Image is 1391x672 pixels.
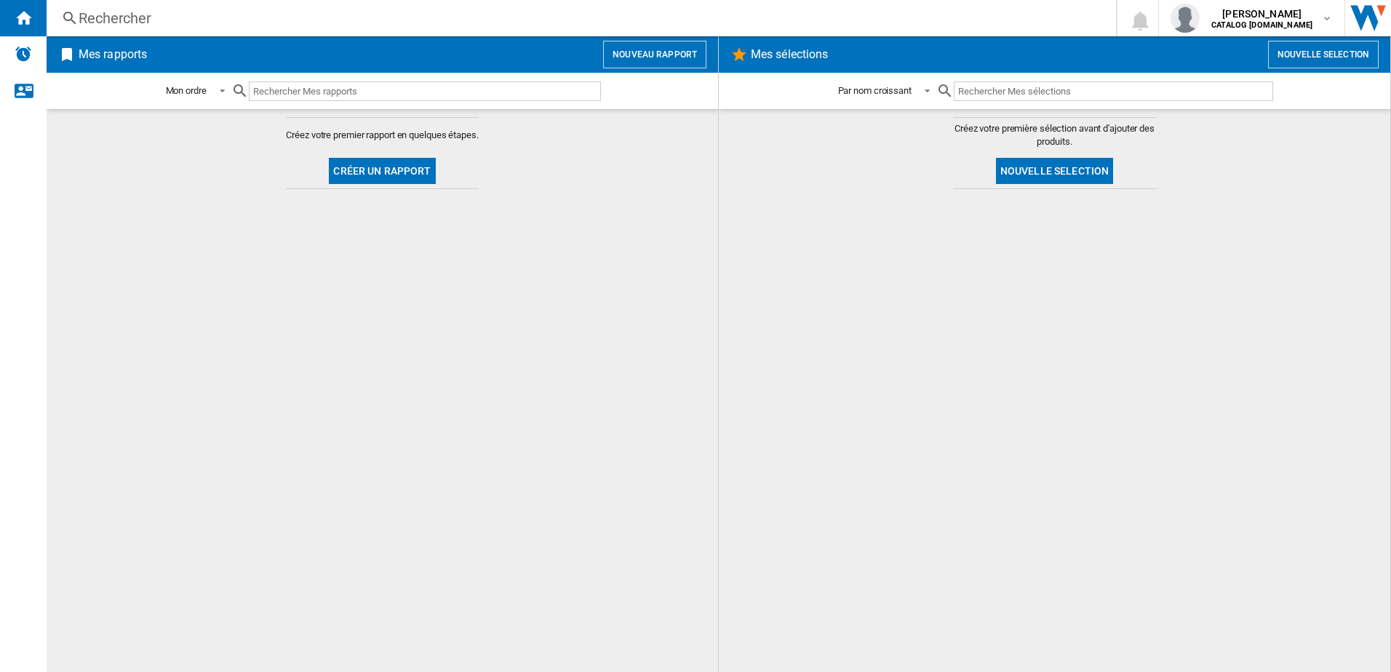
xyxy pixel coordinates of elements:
[1171,4,1200,33] img: profile.jpg
[286,129,478,142] span: Créez votre premier rapport en quelques étapes.
[954,81,1273,101] input: Rechercher Mes sélections
[79,8,1078,28] div: Rechercher
[748,41,831,68] h2: Mes sélections
[249,81,601,101] input: Rechercher Mes rapports
[1268,41,1379,68] button: Nouvelle selection
[166,85,207,96] div: Mon ordre
[953,122,1157,148] span: Créez votre première sélection avant d'ajouter des produits.
[76,41,150,68] h2: Mes rapports
[329,158,435,184] button: Créer un rapport
[1211,20,1312,30] b: CATALOG [DOMAIN_NAME]
[996,158,1114,184] button: Nouvelle selection
[1211,7,1312,21] span: [PERSON_NAME]
[838,85,912,96] div: Par nom croissant
[603,41,706,68] button: Nouveau rapport
[15,45,32,63] img: alerts-logo.svg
